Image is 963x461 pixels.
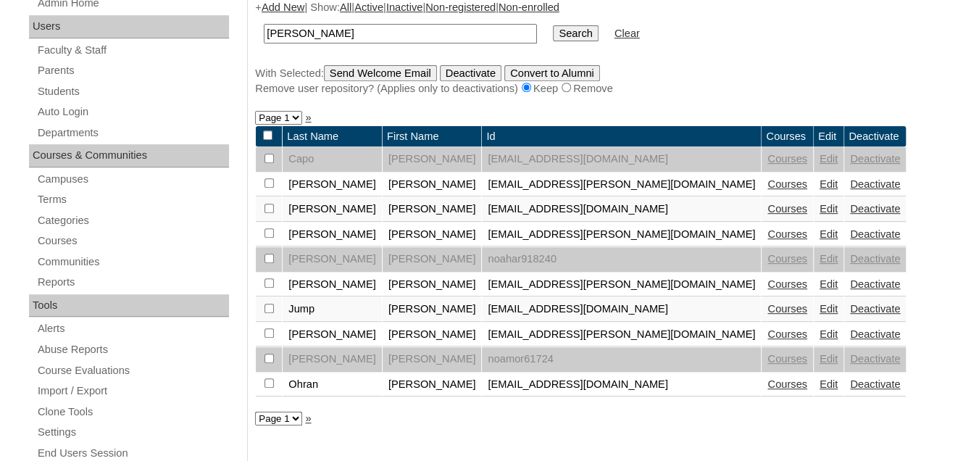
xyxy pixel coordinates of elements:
[767,328,807,340] a: Courses
[482,323,761,347] td: [EMAIL_ADDRESS][PERSON_NAME][DOMAIN_NAME]
[383,373,482,397] td: [PERSON_NAME]
[482,347,761,372] td: noamor61724
[283,173,382,197] td: [PERSON_NAME]
[553,25,598,41] input: Search
[499,1,559,13] a: Non-enrolled
[767,253,807,265] a: Courses
[283,323,382,347] td: [PERSON_NAME]
[354,1,383,13] a: Active
[820,303,838,315] a: Edit
[36,170,229,188] a: Campuses
[850,328,900,340] a: Deactivate
[36,382,229,400] a: Import / Export
[482,247,761,272] td: noahar918240
[283,197,382,222] td: [PERSON_NAME]
[767,178,807,190] a: Courses
[850,303,900,315] a: Deactivate
[482,223,761,247] td: [EMAIL_ADDRESS][PERSON_NAME][DOMAIN_NAME]
[482,373,761,397] td: [EMAIL_ADDRESS][DOMAIN_NAME]
[850,153,900,165] a: Deactivate
[820,328,838,340] a: Edit
[767,153,807,165] a: Courses
[283,147,382,172] td: Capo
[820,153,838,165] a: Edit
[36,191,229,209] a: Terms
[36,41,229,59] a: Faculty & Staff
[482,197,761,222] td: [EMAIL_ADDRESS][DOMAIN_NAME]
[820,253,838,265] a: Edit
[383,273,482,297] td: [PERSON_NAME]
[283,297,382,322] td: Jump
[383,323,482,347] td: [PERSON_NAME]
[383,126,482,147] td: First Name
[36,212,229,230] a: Categories
[29,15,229,38] div: Users
[36,232,229,250] a: Courses
[305,112,311,123] a: »
[762,126,813,147] td: Courses
[283,373,382,397] td: Ohran
[36,83,229,101] a: Students
[820,178,838,190] a: Edit
[36,62,229,80] a: Parents
[383,223,482,247] td: [PERSON_NAME]
[482,297,761,322] td: [EMAIL_ADDRESS][DOMAIN_NAME]
[767,203,807,215] a: Courses
[850,378,900,390] a: Deactivate
[283,247,382,272] td: [PERSON_NAME]
[767,228,807,240] a: Courses
[283,347,382,372] td: [PERSON_NAME]
[262,1,304,13] a: Add New
[283,223,382,247] td: [PERSON_NAME]
[36,273,229,291] a: Reports
[482,273,761,297] td: [EMAIL_ADDRESS][PERSON_NAME][DOMAIN_NAME]
[814,126,843,147] td: Edit
[340,1,351,13] a: All
[36,320,229,338] a: Alerts
[386,1,423,13] a: Inactive
[29,144,229,167] div: Courses & Communities
[820,278,838,290] a: Edit
[820,378,838,390] a: Edit
[767,303,807,315] a: Courses
[844,126,906,147] td: Deactivate
[255,81,949,96] div: Remove user repository? (Applies only to deactivations) Keep Remove
[820,203,838,215] a: Edit
[255,65,949,96] div: With Selected:
[383,147,482,172] td: [PERSON_NAME]
[36,103,229,121] a: Auto Login
[767,278,807,290] a: Courses
[425,1,496,13] a: Non-registered
[383,297,482,322] td: [PERSON_NAME]
[850,253,900,265] a: Deactivate
[440,65,501,81] input: Deactivate
[850,278,900,290] a: Deactivate
[482,173,761,197] td: [EMAIL_ADDRESS][PERSON_NAME][DOMAIN_NAME]
[36,403,229,421] a: Clone Tools
[614,28,640,39] a: Clear
[305,412,311,424] a: »
[820,228,838,240] a: Edit
[29,294,229,317] div: Tools
[36,253,229,271] a: Communities
[36,341,229,359] a: Abuse Reports
[383,173,482,197] td: [PERSON_NAME]
[324,65,437,81] input: Send Welcome Email
[383,247,482,272] td: [PERSON_NAME]
[850,178,900,190] a: Deactivate
[482,126,761,147] td: Id
[850,228,900,240] a: Deactivate
[383,197,482,222] td: [PERSON_NAME]
[767,378,807,390] a: Courses
[504,65,600,81] input: Convert to Alumni
[383,347,482,372] td: [PERSON_NAME]
[850,353,900,365] a: Deactivate
[482,147,761,172] td: [EMAIL_ADDRESS][DOMAIN_NAME]
[36,124,229,142] a: Departments
[36,423,229,441] a: Settings
[283,126,382,147] td: Last Name
[767,353,807,365] a: Courses
[820,353,838,365] a: Edit
[283,273,382,297] td: [PERSON_NAME]
[850,203,900,215] a: Deactivate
